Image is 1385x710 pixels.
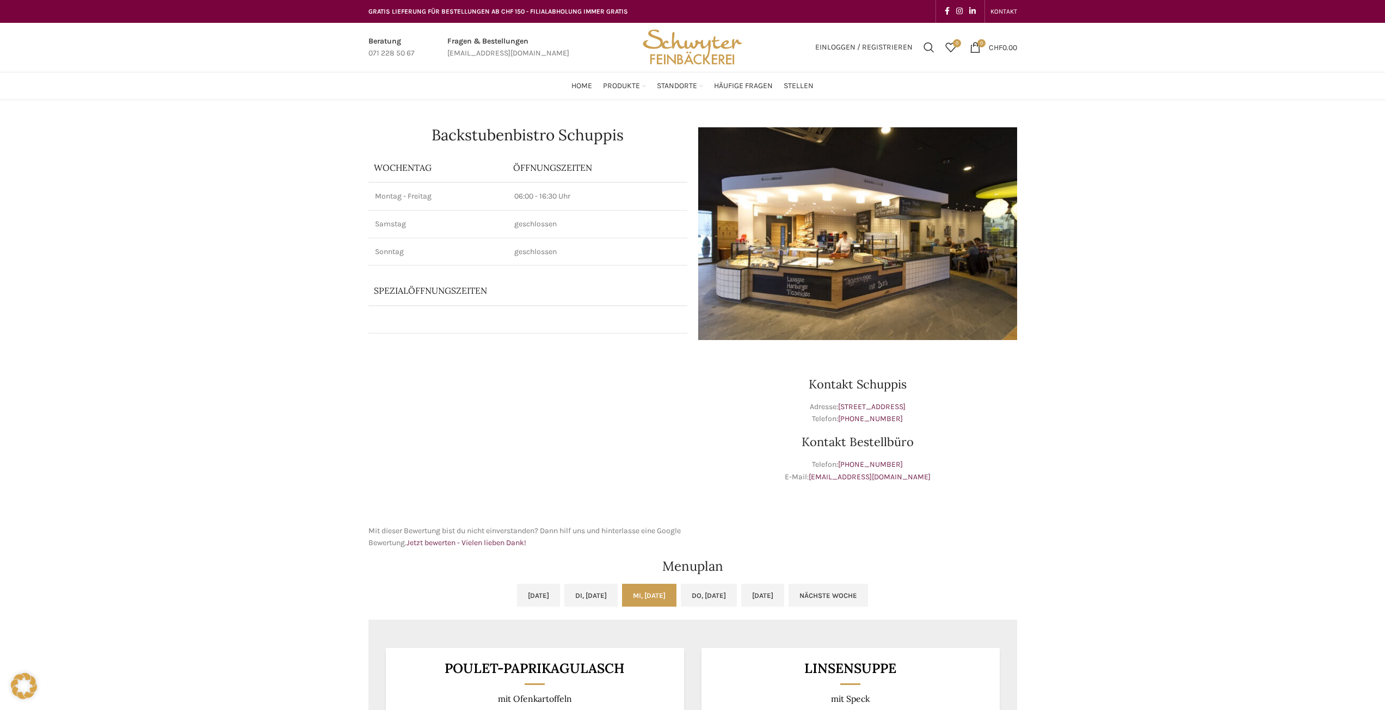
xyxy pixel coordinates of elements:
[990,8,1017,15] span: KONTAKT
[815,44,913,51] span: Einloggen / Registrieren
[698,436,1017,448] h3: Kontakt Bestellbüro
[564,584,618,607] a: Di, [DATE]
[838,414,903,423] a: [PHONE_NUMBER]
[810,36,918,58] a: Einloggen / Registrieren
[989,42,1017,52] bdi: 0.00
[603,75,646,97] a: Produkte
[368,560,1017,573] h2: Menuplan
[368,35,415,60] a: Infobox link
[447,35,569,60] a: Infobox link
[571,81,592,91] span: Home
[603,81,640,91] span: Produkte
[368,127,687,143] h1: Backstubenbistro Schuppis
[407,538,526,547] a: Jetzt bewerten - Vielen lieben Dank!
[375,246,501,257] p: Sonntag
[375,191,501,202] p: Montag - Freitag
[657,75,703,97] a: Standorte
[838,460,903,469] a: [PHONE_NUMBER]
[681,584,737,607] a: Do, [DATE]
[714,75,773,97] a: Häufige Fragen
[715,662,986,675] h3: Linsensuppe
[990,1,1017,22] a: KONTAKT
[622,584,676,607] a: Mi, [DATE]
[657,81,697,91] span: Standorte
[374,285,629,297] p: Spezialöffnungszeiten
[940,36,962,58] a: 0
[977,39,986,47] span: 0
[368,351,687,514] iframe: schwyter schuppis
[513,162,682,174] p: ÖFFNUNGSZEITEN
[838,402,906,411] a: [STREET_ADDRESS]
[941,4,953,19] a: Facebook social link
[639,42,746,51] a: Site logo
[363,75,1023,97] div: Main navigation
[784,75,814,97] a: Stellen
[517,584,560,607] a: [DATE]
[989,42,1002,52] span: CHF
[368,525,687,550] p: Mit dieser Bewertung bist du nicht einverstanden? Dann hilf uns und hinterlasse eine Google Bewer...
[399,694,670,704] p: mit Ofenkartoffeln
[789,584,868,607] a: Nächste Woche
[514,246,681,257] p: geschlossen
[964,36,1023,58] a: 0 CHF0.00
[714,81,773,91] span: Häufige Fragen
[374,162,502,174] p: Wochentag
[698,378,1017,390] h3: Kontakt Schuppis
[715,694,986,704] p: mit Speck
[375,219,501,230] p: Samstag
[571,75,592,97] a: Home
[809,472,931,481] a: [EMAIL_ADDRESS][DOMAIN_NAME]
[698,401,1017,425] p: Adresse: Telefon:
[953,39,961,47] span: 0
[953,4,966,19] a: Instagram social link
[940,36,962,58] div: Meine Wunschliste
[784,81,814,91] span: Stellen
[918,36,940,58] a: Suchen
[985,1,1023,22] div: Secondary navigation
[514,191,681,202] p: 06:00 - 16:30 Uhr
[639,23,746,72] img: Bäckerei Schwyter
[966,4,979,19] a: Linkedin social link
[514,219,681,230] p: geschlossen
[399,662,670,675] h3: Poulet-Paprikagulasch
[698,459,1017,483] p: Telefon: E-Mail:
[741,584,784,607] a: [DATE]
[368,8,628,15] span: GRATIS LIEFERUNG FÜR BESTELLUNGEN AB CHF 150 - FILIALABHOLUNG IMMER GRATIS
